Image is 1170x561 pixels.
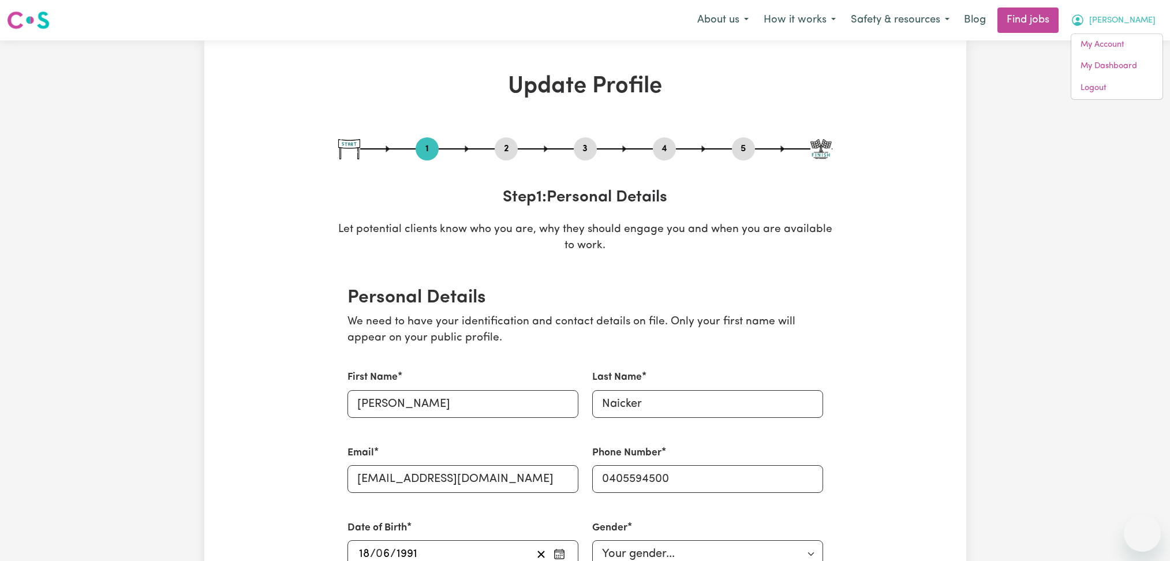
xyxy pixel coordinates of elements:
[1071,33,1163,100] div: My Account
[756,8,843,32] button: How it works
[732,141,755,156] button: Go to step 5
[370,548,376,560] span: /
[592,370,642,385] label: Last Name
[1063,8,1163,32] button: My Account
[338,188,832,208] h3: Step 1 : Personal Details
[7,7,50,33] a: Careseekers logo
[843,8,957,32] button: Safety & resources
[347,446,374,461] label: Email
[347,370,398,385] label: First Name
[416,141,439,156] button: Go to step 1
[495,141,518,156] button: Go to step 2
[347,287,823,309] h2: Personal Details
[338,222,832,255] p: Let potential clients know who you are, why they should engage you and when you are available to ...
[347,521,407,536] label: Date of Birth
[376,548,383,560] span: 0
[574,141,597,156] button: Go to step 3
[997,8,1059,33] a: Find jobs
[592,446,661,461] label: Phone Number
[347,314,823,347] p: We need to have your identification and contact details on file. Only your first name will appear...
[592,521,627,536] label: Gender
[690,8,756,32] button: About us
[1124,515,1161,552] iframe: Button to launch messaging window
[7,10,50,31] img: Careseekers logo
[338,73,832,100] h1: Update Profile
[653,141,676,156] button: Go to step 4
[957,8,993,33] a: Blog
[1071,55,1162,77] a: My Dashboard
[1089,14,1156,27] span: [PERSON_NAME]
[390,548,396,560] span: /
[1071,77,1162,99] a: Logout
[1071,34,1162,56] a: My Account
